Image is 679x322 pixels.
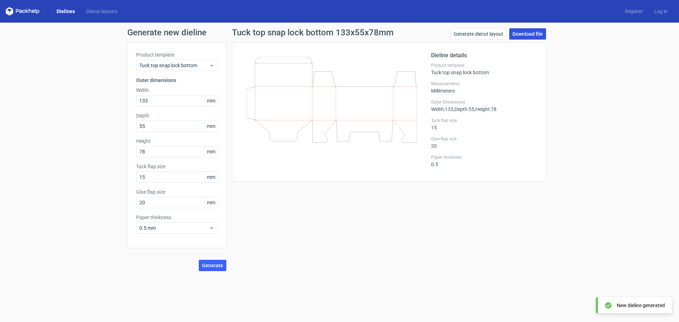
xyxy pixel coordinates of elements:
label: Outer Dimensions [431,99,537,105]
a: Download file [509,28,546,40]
label: Measurements [431,81,537,87]
span: mm [205,95,217,106]
h1: Generate new dieline [127,28,552,37]
div: Millimeters [431,81,537,94]
label: Product template [136,51,217,58]
a: Dielines [51,8,81,15]
label: Glue flap size [136,188,217,195]
a: Generate diecut layout [451,28,506,40]
span: Generate [202,263,223,268]
span: 0.5 mm [139,224,209,232]
div: Tuck top snap lock bottom [431,63,537,75]
label: Product template [431,63,537,68]
div: New dieline generated [617,302,665,309]
div: 0.5 [431,154,537,167]
a: Register [619,8,649,15]
span: mm [205,146,217,157]
button: Generate [199,260,226,271]
label: Width [136,87,217,94]
div: 15 [431,118,537,130]
label: Paper thickness [431,154,537,160]
span: Tuck top snap lock bottom [139,62,209,69]
span: mm [205,172,217,182]
label: Depth [136,112,217,119]
a: Log in [649,8,673,15]
label: Tuck flap size [136,163,217,170]
a: Diecut layouts [81,8,123,15]
span: , Depth : 55 [453,106,474,112]
span: Width : 133 [431,106,453,112]
div: 20 [431,136,537,149]
h2: Dieline details [431,51,537,60]
h1: Tuck top snap lock bottom 133x55x78mm [232,28,394,37]
label: Paper thickness [136,214,217,221]
label: Glue flap size [431,136,537,142]
span: mm [205,197,217,208]
span: mm [205,121,217,131]
label: Tuck flap size [431,118,537,123]
h3: Outer dimensions [136,77,217,84]
label: Height [136,137,217,145]
span: , Height : 78 [474,106,497,112]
